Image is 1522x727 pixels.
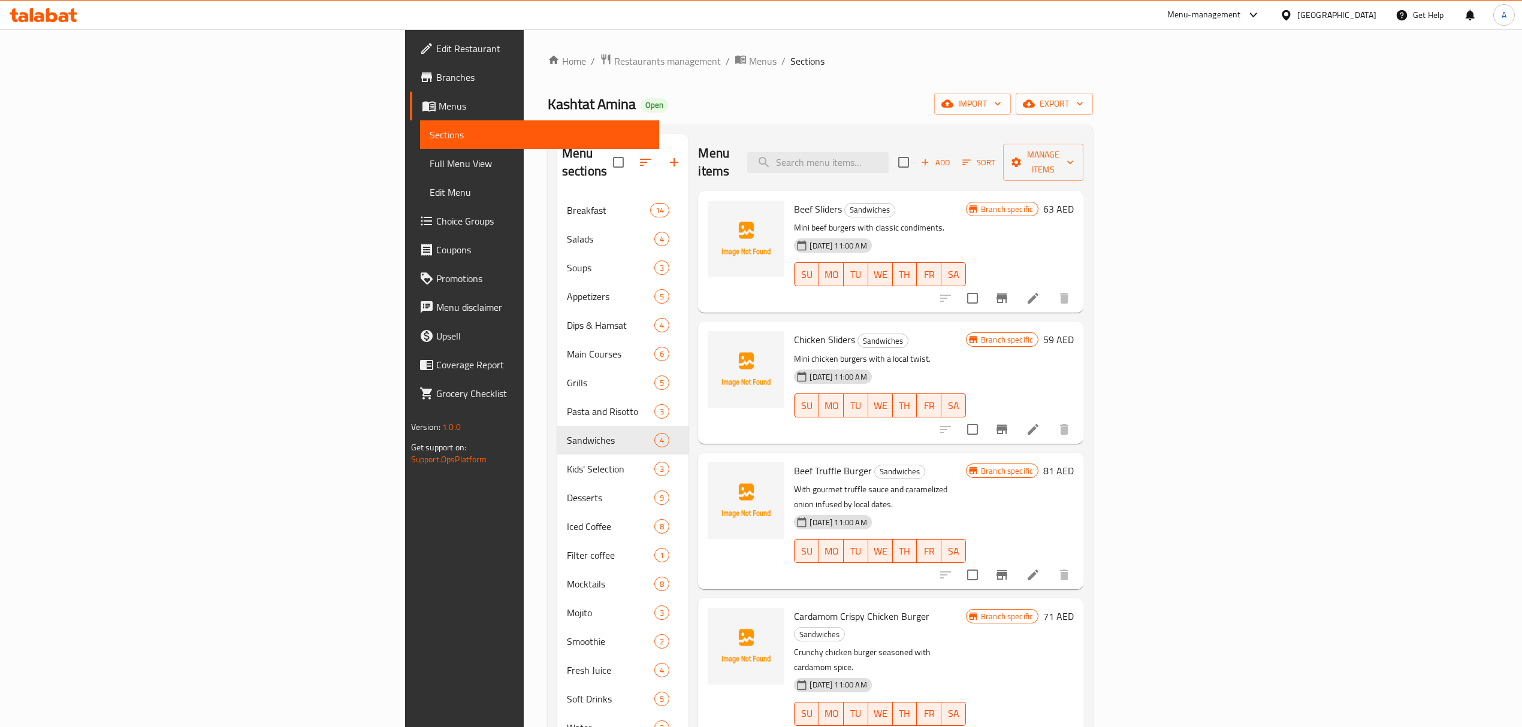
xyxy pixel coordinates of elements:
[654,347,669,361] div: items
[410,379,659,408] a: Grocery Checklist
[567,318,654,332] span: Dips & Hamsat
[794,352,966,366] p: Mini chicken burgers with a local twist.
[844,203,895,217] div: Sandwiches
[976,204,1038,215] span: Branch specific
[410,322,659,350] a: Upsell
[655,262,669,274] span: 3
[916,153,955,172] button: Add
[557,455,689,483] div: Kids' Selection3
[557,368,689,397] div: Grills5
[655,377,669,389] span: 5
[824,397,839,414] span: MO
[410,207,659,235] a: Choice Groups
[790,54,825,68] span: Sections
[1025,96,1083,111] span: export
[650,203,669,217] div: items
[922,397,937,414] span: FR
[898,543,913,560] span: TH
[988,561,1016,589] button: Branch-specific-item
[857,334,908,348] div: Sandwiches
[794,539,819,563] button: SU
[873,266,888,283] span: WE
[567,548,654,562] span: Filter coffee
[799,543,814,560] span: SU
[726,54,730,68] li: /
[567,347,654,361] span: Main Courses
[410,350,659,379] a: Coverage Report
[1167,8,1241,22] div: Menu-management
[805,679,871,690] span: [DATE] 11:00 AM
[567,605,654,620] span: Mojito
[410,63,659,92] a: Branches
[411,440,466,455] span: Get support on:
[988,415,1016,444] button: Branch-specific-item
[893,393,917,417] button: TH
[988,284,1016,313] button: Branch-specific-item
[436,386,650,401] span: Grocery Checklist
[819,702,844,726] button: MO
[794,645,966,675] p: Crunchy chicken burger seasoned with cardamom spice.
[976,465,1038,477] span: Branch specific
[436,329,650,343] span: Upsell
[917,702,941,726] button: FR
[410,264,659,293] a: Promotions
[1050,284,1079,313] button: delete
[1043,608,1074,625] h6: 71 AED
[960,562,985,587] span: Select to update
[600,53,721,69] a: Restaurants management
[567,203,650,217] span: Breakfast
[844,262,868,286] button: TU
[1043,462,1074,479] h6: 81 AED
[946,543,961,560] span: SA
[557,627,689,656] div: Smoothie2
[875,465,925,478] span: Sandwiches
[410,293,659,322] a: Menu disclaimer
[916,153,955,172] span: Add item
[660,148,688,177] button: Add section
[794,393,819,417] button: SU
[654,663,669,677] div: items
[410,92,659,120] a: Menus
[747,152,889,173] input: search
[567,375,654,390] span: Grills
[1016,93,1093,115] button: export
[654,260,669,275] div: items
[946,266,961,283] span: SA
[655,550,669,561] span: 1
[557,340,689,368] div: Main Courses6
[430,185,650,199] span: Edit Menu
[631,148,660,177] span: Sort sections
[567,577,654,591] span: Mocktails
[898,705,913,722] span: TH
[436,214,650,228] span: Choice Groups
[655,435,669,446] span: 4
[1026,422,1040,437] a: Edit menu item
[420,120,659,149] a: Sections
[557,684,689,713] div: Soft Drinks5
[567,232,654,246] span: Salads
[436,358,650,372] span: Coverage Report
[567,433,654,447] span: Sandwiches
[893,539,917,563] button: TH
[708,331,784,408] img: Chicken Sliders
[411,419,440,435] span: Version:
[922,705,937,722] span: FR
[735,53,777,69] a: Menus
[794,200,842,218] span: Beef Sliders
[698,144,733,180] h2: Menu items
[557,196,689,225] div: Breakfast14
[654,634,669,649] div: items
[848,266,863,283] span: TU
[567,462,654,476] span: Kids' Selection
[430,128,650,142] span: Sections
[898,397,913,414] span: TH
[567,634,654,649] span: Smoothie
[420,178,659,207] a: Edit Menu
[944,96,1001,111] span: import
[654,375,669,390] div: items
[567,260,654,275] span: Soups
[567,692,654,706] span: Soft Drinks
